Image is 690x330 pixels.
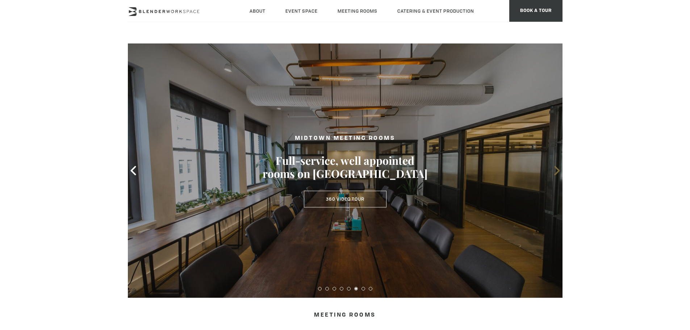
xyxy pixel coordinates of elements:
iframe: Chat Widget [654,295,690,330]
h4: Meeting Rooms [164,312,526,319]
h2: MIDTOWN MEETING ROOMS [262,134,428,143]
a: 360 Video Tour [304,191,386,208]
h3: Full-service, well appointed rooms on [GEOGRAPHIC_DATA] [262,154,428,180]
